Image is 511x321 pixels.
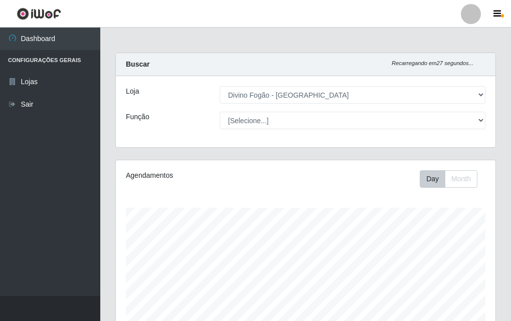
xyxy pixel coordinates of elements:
button: Day [420,170,445,188]
i: Recarregando em 27 segundos... [392,60,473,66]
label: Loja [126,86,139,97]
div: Agendamentos [126,170,267,181]
div: Toolbar with button groups [420,170,485,188]
div: First group [420,170,477,188]
strong: Buscar [126,60,149,68]
button: Month [445,170,477,188]
label: Função [126,112,149,122]
img: CoreUI Logo [17,8,61,20]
